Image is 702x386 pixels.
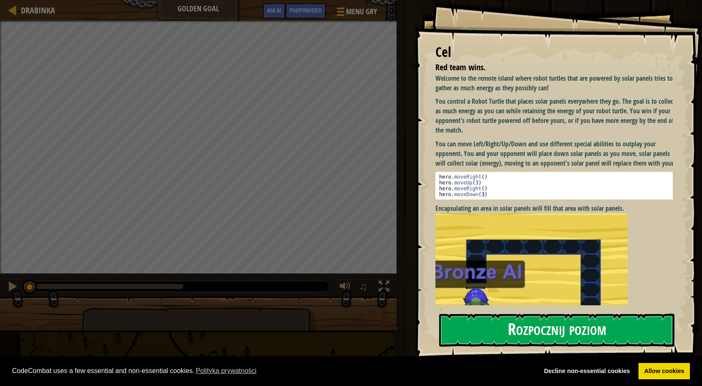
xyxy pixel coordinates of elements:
button: Menu gry [330,3,382,23]
span: Podpowiedzi [290,6,322,14]
a: allow cookies [638,363,690,380]
span: CodeCombat uses a few essential and non-essential cookies. [12,365,532,377]
a: learn more about cookies [195,365,258,377]
button: Dopasuj głośność [337,279,354,296]
div: Cel [435,43,673,62]
p: You can move Left/Right/Up/Down and use different special abilities to outplay your opponent. You... [435,139,679,168]
button: Toggle fullscreen [376,279,392,296]
span: ♫ [359,280,368,293]
p: Welcome to the remote island where robot turtles that are powered by solar panels tries to gather... [435,74,679,93]
button: Ask AI [263,3,285,19]
span: Red team wins. [435,61,486,73]
img: Shape fill [435,213,628,355]
a: deny cookies [538,363,636,380]
p: Encapsulating an area in solar panels will fill that area with solar panels. [435,204,679,355]
button: Rozpocznij poziom [439,314,674,347]
button: ♫ [358,279,372,296]
span: Drabinka [21,5,55,16]
button: Ctrl + P: Pause [4,279,21,296]
a: Drabinka [17,5,55,16]
li: Red team wins. [425,61,671,74]
p: You control a Robot Turtle that places solar panels everywhere they go. The goal is to collect as... [435,97,679,135]
span: Ask AI [267,6,281,14]
span: Menu gry [346,6,377,17]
